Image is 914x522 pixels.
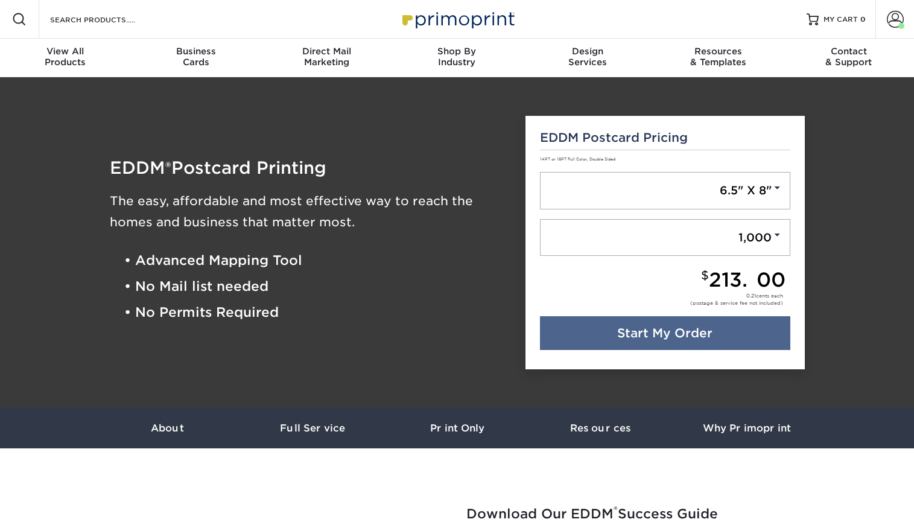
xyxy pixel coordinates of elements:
a: Contact& Support [784,39,914,77]
span: 213.00 [709,268,785,291]
h3: Full Service [240,422,385,434]
span: Design [522,46,653,57]
small: $ [701,269,709,282]
div: Marketing [261,46,392,68]
h5: EDDM Postcard Pricing [540,130,790,145]
li: • No Permits Required [124,300,508,326]
h3: Resources [530,422,674,434]
h2: Download Our EDDM Success Guide [466,506,810,522]
input: SEARCH PRODUCTS..... [49,12,167,27]
a: Resources [530,408,674,448]
div: Industry [392,46,522,68]
a: 6.5" X 8" [540,172,790,209]
sup: ® [614,504,618,516]
a: About [95,408,240,448]
h3: Why Primoprint [674,422,819,434]
h3: The easy, affordable and most effective way to reach the homes and business that matter most. [110,191,508,233]
span: Direct Mail [261,46,392,57]
span: Contact [784,46,914,57]
li: • No Mail list needed [124,273,508,299]
li: • Advanced Mapping Tool [124,247,508,273]
a: Start My Order [540,316,790,350]
h3: About [95,422,240,434]
h3: Print Only [385,422,530,434]
span: ® [165,159,171,176]
div: & Templates [653,46,783,68]
a: 1,000 [540,219,790,256]
span: Business [130,46,261,57]
a: Why Primoprint [674,408,819,448]
a: Direct MailMarketing [261,39,392,77]
img: Primoprint [397,6,518,32]
a: BusinessCards [130,39,261,77]
a: Resources& Templates [653,39,783,77]
div: cents each (postage & service fee not included) [690,292,783,307]
div: & Support [784,46,914,68]
span: 0 [860,15,866,24]
span: Shop By [392,46,522,57]
small: 14PT or 16PT Full Color, Double Sided [540,157,615,162]
div: Services [522,46,653,68]
span: 0.21 [746,293,756,299]
h1: EDDM Postcard Printing [110,159,508,176]
span: MY CART [824,14,858,25]
a: Shop ByIndustry [392,39,522,77]
a: Full Service [240,408,385,448]
div: Cards [130,46,261,68]
a: DesignServices [522,39,653,77]
a: Print Only [385,408,530,448]
span: Resources [653,46,783,57]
